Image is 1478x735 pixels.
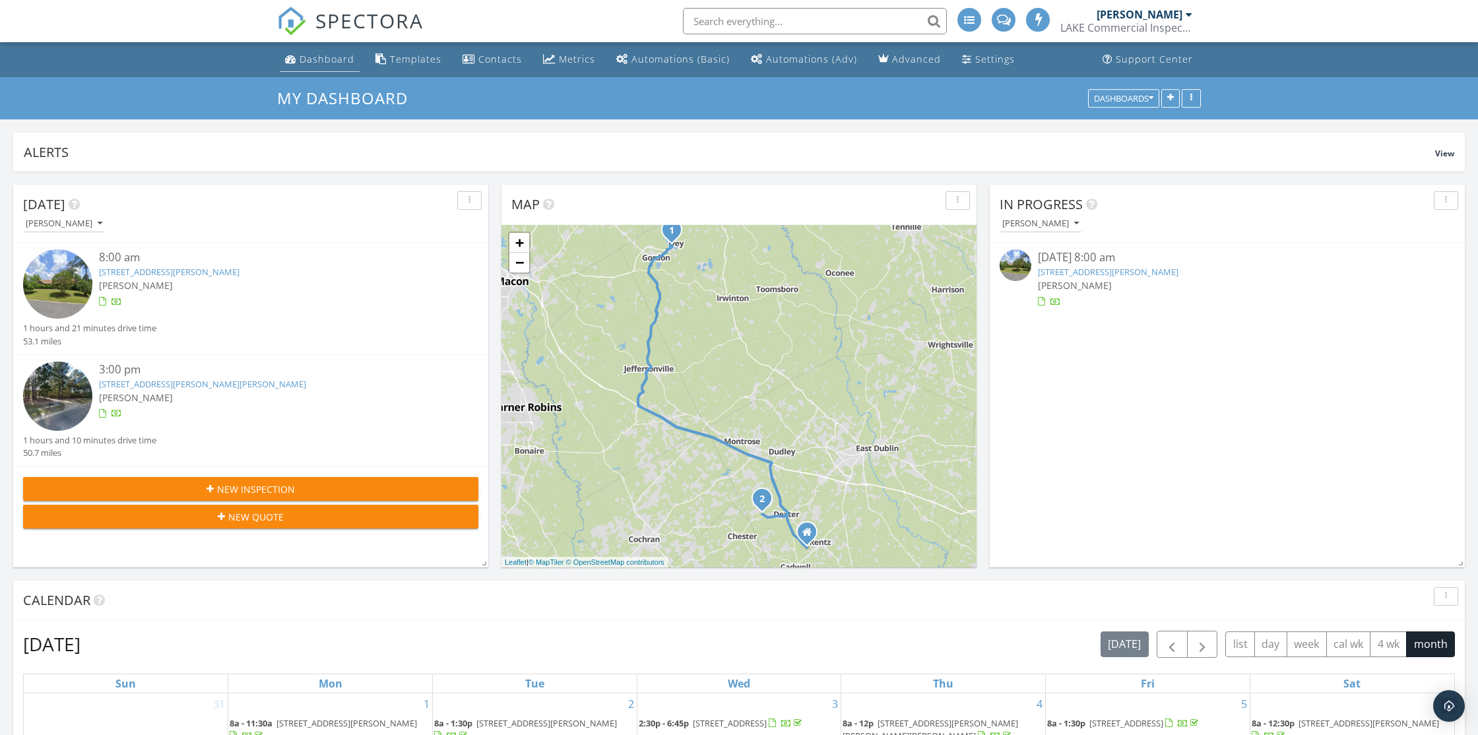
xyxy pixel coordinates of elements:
button: list [1225,631,1255,657]
div: Advanced [892,53,941,65]
a: Leaflet [505,558,527,566]
img: streetview [23,362,92,431]
h2: [DATE] [23,631,80,657]
a: Monday [316,674,345,693]
a: Zoom in [509,233,529,253]
div: [PERSON_NAME] [1097,8,1182,21]
a: 3:00 pm [STREET_ADDRESS][PERSON_NAME][PERSON_NAME] [PERSON_NAME] 1 hours and 10 minutes drive tim... [23,362,478,460]
img: streetview [1000,249,1031,281]
a: [DATE] 8:00 am [STREET_ADDRESS][PERSON_NAME] [PERSON_NAME] [1000,249,1455,308]
div: 883 Taylor Grocery Rd, Cadwell GA 31009 [807,532,815,540]
div: 1 hours and 10 minutes drive time [23,434,156,447]
a: Zoom out [509,253,529,272]
a: Go to September 1, 2025 [421,693,432,715]
a: 2:30p - 6:45p [STREET_ADDRESS] [639,717,804,729]
div: [PERSON_NAME] [26,219,102,228]
span: [DATE] [23,195,65,213]
a: Metrics [538,48,600,72]
span: 8a - 1:30p [1047,717,1085,729]
a: SPECTORA [277,18,424,46]
span: [STREET_ADDRESS][PERSON_NAME] [476,717,617,729]
span: New Inspection [217,482,295,496]
span: [STREET_ADDRESS] [693,717,767,729]
div: Templates [390,53,441,65]
a: Wednesday [725,674,753,693]
a: Saturday [1341,674,1363,693]
a: Contacts [457,48,527,72]
div: 8:00 am [99,249,441,266]
span: View [1435,148,1454,159]
button: New Quote [23,505,478,528]
button: [PERSON_NAME] [23,215,105,233]
div: Metrics [559,53,595,65]
button: month [1406,631,1455,657]
span: In Progress [1000,195,1083,213]
button: 4 wk [1370,631,1407,657]
div: Settings [975,53,1015,65]
div: 53.1 miles [23,335,156,348]
button: cal wk [1326,631,1371,657]
button: Dashboards [1088,89,1159,108]
a: [STREET_ADDRESS][PERSON_NAME] [99,266,240,278]
span: 8a - 11:30a [230,717,273,729]
span: [STREET_ADDRESS][PERSON_NAME] [1299,717,1439,729]
span: 8a - 1:30p [434,717,472,729]
div: 542 Thompson Rd, Dexter, GA 31019 [762,498,770,506]
button: Next month [1187,631,1218,658]
a: [STREET_ADDRESS][PERSON_NAME][PERSON_NAME] [99,378,306,390]
span: SPECTORA [315,7,424,34]
span: 2:30p - 6:45p [639,717,689,729]
a: Settings [957,48,1020,72]
div: 1 hours and 21 minutes drive time [23,322,156,335]
span: Calendar [23,591,90,609]
a: Friday [1138,674,1157,693]
span: [STREET_ADDRESS] [1089,717,1163,729]
a: 8a - 1:30p [STREET_ADDRESS] [1047,717,1201,729]
a: 2:30p - 6:45p [STREET_ADDRESS] [639,716,840,732]
a: 8:00 am [STREET_ADDRESS][PERSON_NAME] [PERSON_NAME] 1 hours and 21 minutes drive time 53.1 miles [23,249,478,348]
div: [PERSON_NAME] [1002,219,1079,228]
a: Templates [370,48,447,72]
div: Alerts [24,143,1435,161]
div: [DATE] 8:00 am [1038,249,1417,266]
a: Go to September 2, 2025 [626,693,637,715]
button: day [1254,631,1287,657]
img: The Best Home Inspection Software - Spectora [277,7,306,36]
a: Support Center [1097,48,1198,72]
div: Automations (Basic) [631,53,730,65]
a: Go to August 31, 2025 [210,693,228,715]
button: [PERSON_NAME] [1000,215,1081,233]
button: [DATE] [1101,631,1149,657]
span: 8a - 12p [843,717,874,729]
a: Go to September 3, 2025 [829,693,841,715]
button: week [1287,631,1327,657]
div: Automations (Adv) [766,53,857,65]
div: 102 Lakeview Dr N, Ivey, GA 31031 [672,230,680,238]
a: Sunday [113,674,139,693]
input: Search everything... [683,8,947,34]
button: New Inspection [23,477,478,501]
div: | [501,557,668,568]
div: Contacts [478,53,522,65]
a: Tuesday [523,674,547,693]
span: New Quote [228,510,284,524]
div: LAKE Commercial Inspections & Consulting, llc. [1060,21,1192,34]
a: Dashboard [280,48,360,72]
span: 8a - 12:30p [1252,717,1295,729]
i: 2 [759,495,765,504]
div: Support Center [1116,53,1193,65]
a: My Dashboard [277,87,419,109]
a: 8a - 1:30p [STREET_ADDRESS] [1047,716,1248,732]
img: streetview [23,249,92,319]
a: Automations (Basic) [611,48,735,72]
span: [PERSON_NAME] [99,279,173,292]
a: © MapTiler [529,558,564,566]
i: 1 [669,226,674,236]
div: Dashboard [300,53,354,65]
a: Go to September 5, 2025 [1238,693,1250,715]
span: [PERSON_NAME] [1038,279,1112,292]
a: © OpenStreetMap contributors [566,558,664,566]
a: Automations (Advanced) [746,48,862,72]
button: Previous month [1157,631,1188,658]
div: 50.7 miles [23,447,156,459]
